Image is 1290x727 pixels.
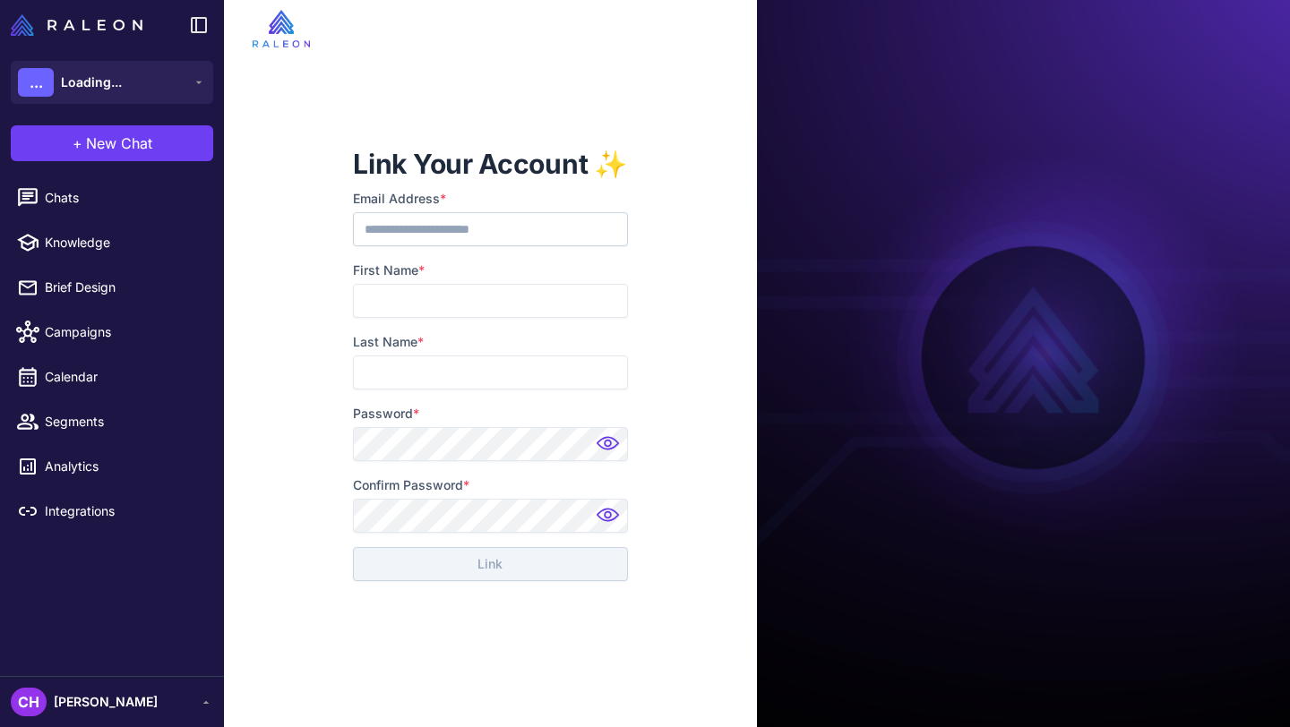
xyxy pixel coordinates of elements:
[353,189,627,209] label: Email Address
[54,692,158,712] span: [PERSON_NAME]
[592,502,628,538] img: Password hidden
[11,14,142,36] img: Raleon Logo
[7,448,217,485] a: Analytics
[11,61,213,104] button: ...Loading...
[253,10,310,47] img: raleon-logo-whitebg.9aac0268.jpg
[11,14,150,36] a: Raleon Logo
[11,125,213,161] button: +New Chat
[7,358,217,396] a: Calendar
[353,547,627,581] button: Link
[353,261,627,280] label: First Name
[7,179,217,217] a: Chats
[7,269,217,306] a: Brief Design
[7,492,217,530] a: Integrations
[353,332,627,352] label: Last Name
[45,322,202,342] span: Campaigns
[18,68,54,97] div: ...
[45,278,202,297] span: Brief Design
[45,501,202,521] span: Integrations
[45,457,202,476] span: Analytics
[7,403,217,440] a: Segments
[45,412,202,432] span: Segments
[73,133,82,154] span: +
[45,188,202,208] span: Chats
[61,73,122,92] span: Loading...
[45,367,202,387] span: Calendar
[7,313,217,351] a: Campaigns
[353,404,627,423] label: Password
[353,146,627,182] h1: Link Your Account ✨
[7,224,217,261] a: Knowledge
[592,431,628,466] img: Password hidden
[86,133,152,154] span: New Chat
[353,475,627,495] label: Confirm Password
[45,233,202,252] span: Knowledge
[11,688,47,716] div: CH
